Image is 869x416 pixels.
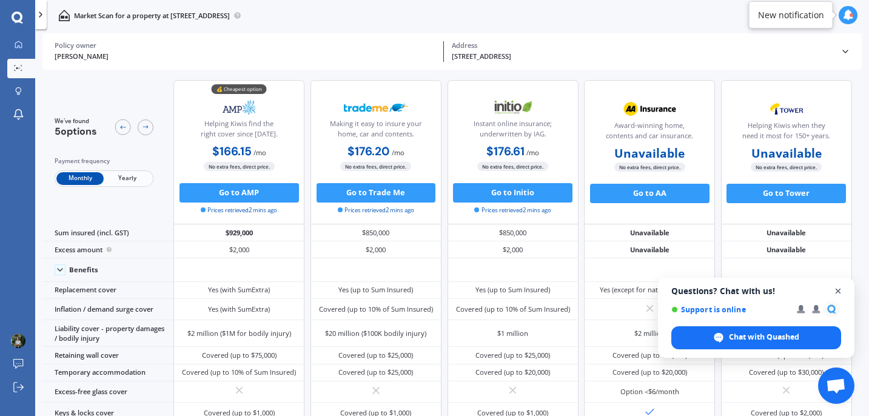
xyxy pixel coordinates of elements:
[42,364,173,381] div: Temporary accommodation
[729,332,799,343] span: Chat with Quashed
[671,305,788,314] span: Support is online
[202,351,277,360] div: Covered (up to $75,000)
[325,329,426,338] div: $20 million ($100K bodily injury)
[208,285,270,295] div: Yes (with SumExtra)
[475,351,550,360] div: Covered (up to $25,000)
[338,367,413,377] div: Covered (up to $25,000)
[344,95,408,119] img: Trademe.webp
[751,163,822,172] span: No extra fees, direct price.
[614,163,685,172] span: No extra fees, direct price.
[612,367,687,377] div: Covered (up to $20,000)
[207,95,272,119] img: AMP.webp
[818,367,854,404] a: Open chat
[42,224,173,241] div: Sum insured (incl. GST)
[340,162,411,171] span: No extra fees, direct price.
[600,285,699,295] div: Yes (except for natural disaster)
[347,144,390,159] b: $176.20
[497,329,528,338] div: $1 million
[730,121,844,145] div: Helping Kiwis when they need it most for 150+ years.
[617,97,682,121] img: AA.webp
[448,241,579,258] div: $2,000
[55,52,435,62] div: [PERSON_NAME]
[55,117,97,126] span: We've found
[584,224,715,241] div: Unavailable
[338,285,413,295] div: Yes (up to Sum Insured)
[173,224,304,241] div: $929,000
[726,184,846,203] button: Go to Tower
[486,144,525,159] b: $176.61
[612,351,687,360] div: Covered (up to $50,000)
[754,97,819,121] img: Tower.webp
[42,299,173,320] div: Inflation / demand surge cover
[319,119,433,143] div: Making it easy to insure your home, car and contents.
[42,241,173,258] div: Excess amount
[721,224,852,241] div: Unavailable
[180,183,299,203] button: Go to AMP
[392,148,404,157] span: / mo
[338,351,413,360] div: Covered (up to $25,000)
[310,224,441,241] div: $850,000
[452,41,833,50] div: Address
[212,84,267,94] div: 💰 Cheapest option
[474,206,551,215] span: Prices retrieved 2 mins ago
[634,329,665,338] div: $2 million
[749,367,824,377] div: Covered (up to $30,000)
[201,206,277,215] span: Prices retrieved 2 mins ago
[55,41,435,50] div: Policy owner
[455,119,569,143] div: Instant online insurance; underwritten by IAG.
[11,334,25,348] img: ACg8ocJOFK16CkAGWiibJSPOTuhGffCAVDST82kFAIUC9Ktht7HeqbY=s96-c
[338,206,414,215] span: Prices retrieved 2 mins ago
[481,95,545,119] img: Initio.webp
[475,367,550,377] div: Covered (up to $20,000)
[58,10,70,21] img: home-and-contents.b802091223b8502ef2dd.svg
[456,304,570,314] div: Covered (up to 10% of Sum Insured)
[452,52,833,62] div: [STREET_ADDRESS]
[475,285,550,295] div: Yes (up to Sum Insured)
[310,241,441,258] div: $2,000
[620,387,679,397] div: Option <$6/month
[584,241,715,258] div: Unavailable
[74,11,230,21] p: Market Scan for a property at [STREET_ADDRESS]
[104,172,151,185] span: Yearly
[721,241,852,258] div: Unavailable
[751,149,822,158] b: Unavailable
[42,381,173,403] div: Excess-free glass cover
[671,286,841,296] span: Questions? Chat with us!
[173,241,304,258] div: $2,000
[758,9,824,21] div: New notification
[317,183,436,203] button: Go to Trade Me
[55,125,97,138] span: 5 options
[614,149,685,158] b: Unavailable
[55,156,153,166] div: Payment frequency
[42,347,173,364] div: Retaining wall cover
[208,304,270,314] div: Yes (with SumExtra)
[56,172,104,185] span: Monthly
[253,148,266,157] span: / mo
[42,282,173,299] div: Replacement cover
[590,184,710,203] button: Go to AA
[526,148,539,157] span: / mo
[69,266,98,274] div: Benefits
[212,144,252,159] b: $166.15
[448,224,579,241] div: $850,000
[182,119,296,143] div: Helping Kiwis find the right cover since [DATE].
[453,183,572,203] button: Go to Initio
[319,304,433,314] div: Covered (up to 10% of Sum Insured)
[204,162,275,171] span: No extra fees, direct price.
[477,162,548,171] span: No extra fees, direct price.
[182,367,296,377] div: Covered (up to 10% of Sum Insured)
[671,326,841,349] span: Chat with Quashed
[42,320,173,347] div: Liability cover - property damages / bodily injury
[187,329,291,338] div: $2 million ($1M for bodily injury)
[592,121,706,145] div: Award-winning home, contents and car insurance.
